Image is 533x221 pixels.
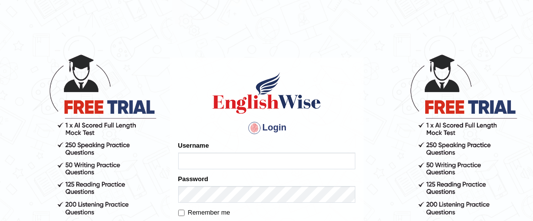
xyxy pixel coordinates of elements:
h4: Login [178,120,355,136]
label: Password [178,174,208,184]
img: Logo of English Wise sign in for intelligent practice with AI [211,71,323,115]
input: Remember me [178,210,185,216]
label: Remember me [178,208,230,218]
label: Username [178,141,209,150]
